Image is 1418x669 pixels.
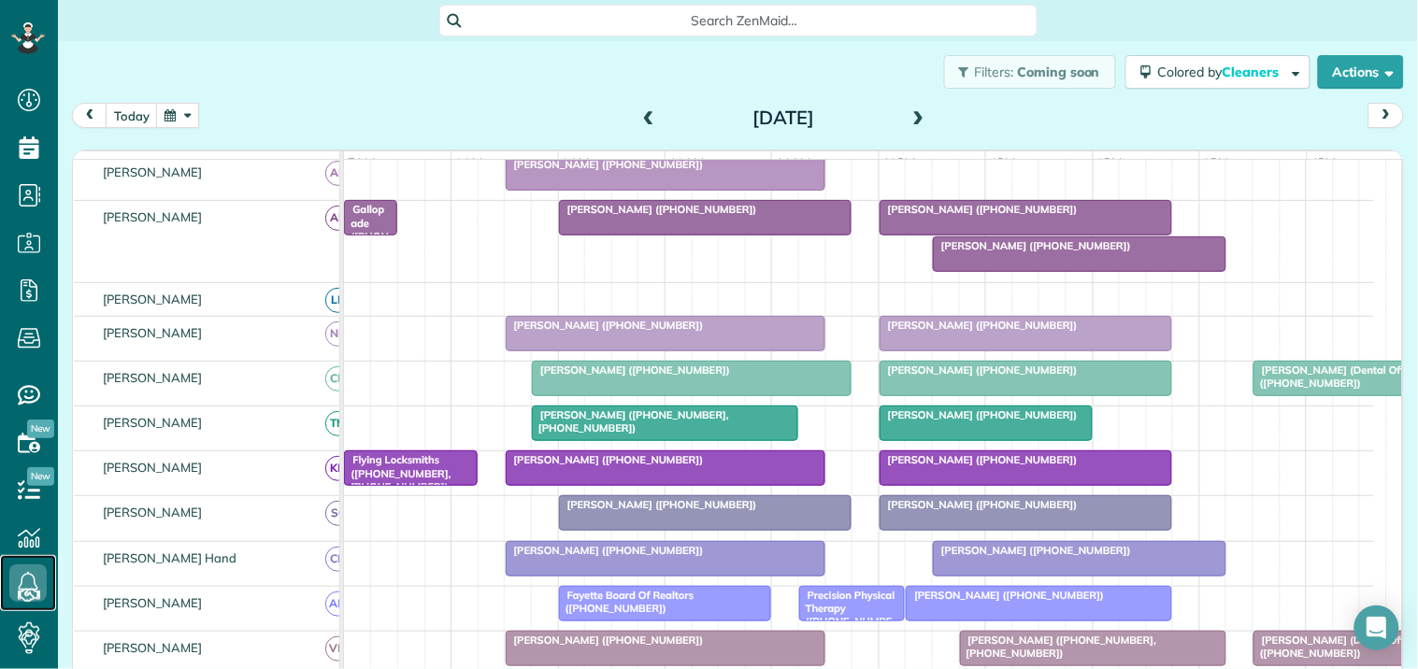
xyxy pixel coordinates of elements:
span: Precision Physical Therapy ([PHONE_NUMBER]) [798,589,895,642]
span: [PERSON_NAME] [99,292,207,306]
span: [PERSON_NAME] ([PHONE_NUMBER]) [879,203,1079,216]
span: [PERSON_NAME] ([PHONE_NUMBER]) [879,408,1079,421]
span: [PERSON_NAME] ([PHONE_NUMBER]) [558,498,758,511]
span: KD [325,456,351,481]
span: [PERSON_NAME] ([PHONE_NUMBER]) [505,453,705,466]
span: [PERSON_NAME] [99,370,207,385]
span: AR [325,206,351,231]
span: AH [325,161,351,186]
span: Cleaners [1223,64,1282,80]
span: TM [325,411,351,436]
span: [PERSON_NAME] [99,325,207,340]
span: Fayette Board Of Realtors ([PHONE_NUMBER]) [558,589,695,615]
button: next [1368,103,1404,128]
span: [PERSON_NAME] [99,595,207,610]
span: [PERSON_NAME] ([PHONE_NUMBER]) [932,544,1132,557]
span: [PERSON_NAME] [99,415,207,430]
span: [PERSON_NAME] [99,460,207,475]
button: Colored byCleaners [1125,55,1311,89]
span: ND [325,321,351,347]
span: VM [325,636,351,662]
span: [PERSON_NAME] ([PHONE_NUMBER]) [905,589,1105,602]
span: [PERSON_NAME] ([PHONE_NUMBER]) [505,158,705,171]
span: 8am [451,155,486,170]
span: [PERSON_NAME] ([PHONE_NUMBER], [PHONE_NUMBER]) [531,408,729,434]
span: SC [325,501,351,526]
span: [PERSON_NAME] [99,209,207,224]
span: 9am [559,155,594,170]
span: 1pm [986,155,1019,170]
span: 2pm [1094,155,1126,170]
span: [PERSON_NAME] ([PHONE_NUMBER]) [505,319,705,332]
span: [PERSON_NAME] ([PHONE_NUMBER]) [558,203,758,216]
span: [PERSON_NAME] [99,164,207,179]
span: 3pm [1200,155,1233,170]
span: Filters: [975,64,1014,80]
h2: [DATE] [666,107,900,128]
span: Colored by [1158,64,1286,80]
span: [PERSON_NAME] ([PHONE_NUMBER]) [531,363,731,377]
span: [PERSON_NAME] ([PHONE_NUMBER]) [505,633,705,647]
span: 10am [666,155,708,170]
span: [PERSON_NAME] ([PHONE_NUMBER]) [879,453,1079,466]
button: Actions [1318,55,1404,89]
span: [PERSON_NAME] Hand [99,550,240,565]
span: [PERSON_NAME] [99,640,207,655]
span: Gallopade ([PHONE_NUMBER], [PHONE_NUMBER]) [343,203,389,310]
span: [PERSON_NAME] ([PHONE_NUMBER]) [505,544,705,557]
span: Flying Locksmiths ([PHONE_NUMBER], [PHONE_NUMBER]) [343,453,451,493]
button: prev [72,103,107,128]
span: 11am [772,155,814,170]
span: [PERSON_NAME] ([PHONE_NUMBER]) [879,319,1079,332]
button: today [106,103,158,128]
span: CM [325,366,351,391]
span: [PERSON_NAME] ([PHONE_NUMBER]) [879,498,1079,511]
span: 4pm [1308,155,1340,170]
span: AM [325,591,351,617]
span: Coming soon [1017,64,1101,80]
div: Open Intercom Messenger [1354,605,1399,650]
span: [PERSON_NAME] ([PHONE_NUMBER]) [932,239,1132,252]
span: New [27,467,54,486]
span: [PERSON_NAME] ([PHONE_NUMBER], [PHONE_NUMBER]) [959,633,1157,660]
span: CH [325,547,351,572]
span: LH [325,288,351,313]
span: 12pm [880,155,920,170]
span: [PERSON_NAME] ([PHONE_NUMBER]) [879,363,1079,377]
span: New [27,420,54,438]
span: 7am [344,155,379,170]
span: [PERSON_NAME] [99,505,207,520]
